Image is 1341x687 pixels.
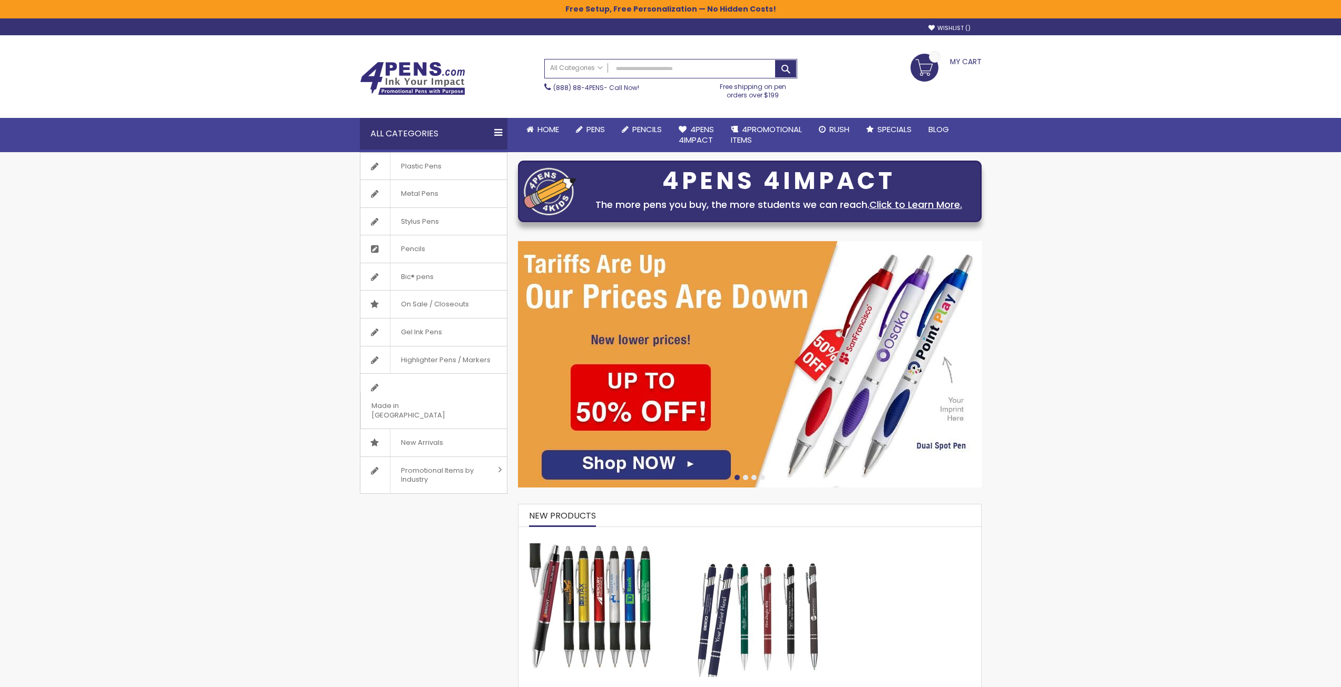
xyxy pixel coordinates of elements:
span: Specials [877,124,912,135]
a: Pens [567,118,613,141]
img: 4Pens Custom Pens and Promotional Products [360,62,465,95]
span: New Arrivals [390,429,454,456]
div: The more pens you buy, the more students we can reach. [582,197,976,212]
span: Pens [586,124,605,135]
a: Rush [810,118,858,141]
span: - Call Now! [553,83,639,92]
span: Metal Pens [390,180,449,207]
span: On Sale / Closeouts [390,291,479,318]
img: Custom Soft Touch Metal Pen - Stylus Top [695,551,821,677]
img: four_pen_logo.png [524,167,576,215]
span: 4PROMOTIONAL ITEMS [731,124,802,145]
a: Plastic Pens [360,153,507,180]
a: 4Pens4impact [670,118,722,152]
span: Plastic Pens [390,153,452,180]
a: The Barton Custom Pens Special Offer [518,532,667,541]
a: Gel Ink Pens [360,318,507,346]
span: 4Pens 4impact [679,124,714,145]
a: Custom Soft Touch Metal Pen - Stylus Top [677,532,840,541]
span: Pencils [632,124,662,135]
a: New Arrivals [360,429,507,456]
span: Gel Ink Pens [390,318,453,346]
img: The Barton Custom Pens Special Offer [529,543,655,670]
span: Stylus Pens [390,208,449,235]
div: Free shipping on pen orders over $199 [709,78,797,99]
a: Highlighter Pens / Markers [360,346,507,374]
span: Highlighter Pens / Markers [390,346,501,374]
a: Made in [GEOGRAPHIC_DATA] [360,374,507,429]
span: Blog [928,124,949,135]
div: 4PENS 4IMPACT [582,170,976,192]
a: 4PROMOTIONALITEMS [722,118,810,152]
a: All Categories [545,59,608,77]
a: Stylus Pens [360,208,507,235]
span: All Categories [550,64,603,72]
a: Home [518,118,567,141]
a: Bic® pens [360,263,507,291]
span: Rush [829,124,849,135]
a: Click to Learn More. [869,198,962,211]
span: Promotional Items by Industry [390,457,494,493]
span: Bic® pens [390,263,444,291]
div: All Categories [360,118,507,150]
a: Promotional Items by Industry [360,457,507,493]
a: Pencils [613,118,670,141]
a: Blog [920,118,957,141]
a: On Sale / Closeouts [360,291,507,318]
span: Home [537,124,559,135]
span: Pencils [390,235,436,263]
a: Metal Pens [360,180,507,207]
a: Wishlist [928,24,971,32]
a: (888) 88-4PENS [553,83,604,92]
span: New Products [529,510,596,522]
span: Made in [GEOGRAPHIC_DATA] [360,392,481,429]
a: Pencils [360,235,507,263]
img: /cheap-promotional-products.html [518,241,982,487]
a: Specials [858,118,920,141]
